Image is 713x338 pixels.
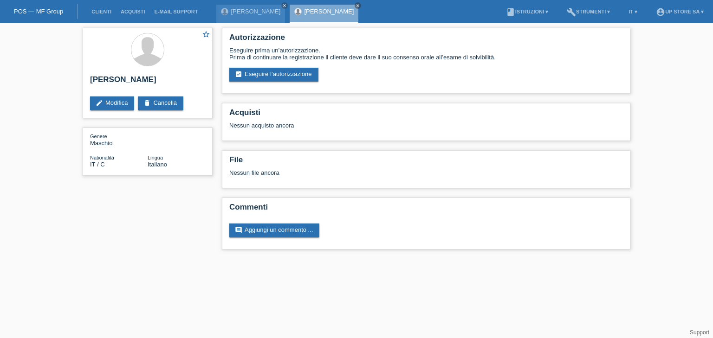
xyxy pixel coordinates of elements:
i: book [506,7,515,17]
i: account_circle [656,7,665,17]
a: IT ▾ [624,9,642,14]
a: assignment_turned_inEseguire l’autorizzazione [229,68,318,82]
div: Eseguire prima un’autorizzazione. Prima di continuare la registrazione il cliente deve dare il su... [229,47,623,61]
a: account_circleUp Store SA ▾ [651,9,708,14]
div: Nessun file ancora [229,169,513,176]
h2: File [229,155,623,169]
a: Acquisti [116,9,150,14]
i: build [567,7,576,17]
a: [PERSON_NAME] [231,8,280,15]
h2: Commenti [229,203,623,217]
span: Italiano [148,161,167,168]
div: Nessun acquisto ancora [229,122,623,136]
a: commentAggiungi un commento ... [229,223,319,237]
a: E-mail Support [150,9,203,14]
a: star_border [202,30,210,40]
i: comment [235,226,242,234]
div: Maschio [90,133,148,147]
h2: Autorizzazione [229,33,623,47]
a: close [281,2,288,9]
i: assignment_turned_in [235,70,242,78]
i: close [282,3,287,8]
a: bookIstruzioni ▾ [501,9,553,14]
span: Genere [90,134,107,139]
a: [PERSON_NAME] [304,8,354,15]
a: close [355,2,361,9]
a: Support [690,329,709,336]
a: Clienti [87,9,116,14]
a: buildStrumenti ▾ [562,9,615,14]
span: Lingua [148,155,163,160]
a: POS — MF Group [14,8,63,15]
span: Nationalità [90,155,114,160]
i: edit [96,99,103,107]
i: delete [143,99,151,107]
span: Italia / C / 27.09.2004 [90,161,105,168]
a: deleteCancella [138,96,183,110]
h2: [PERSON_NAME] [90,75,205,89]
a: editModifica [90,96,134,110]
h2: Acquisti [229,108,623,122]
i: star_border [202,30,210,38]
i: close [356,3,360,8]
